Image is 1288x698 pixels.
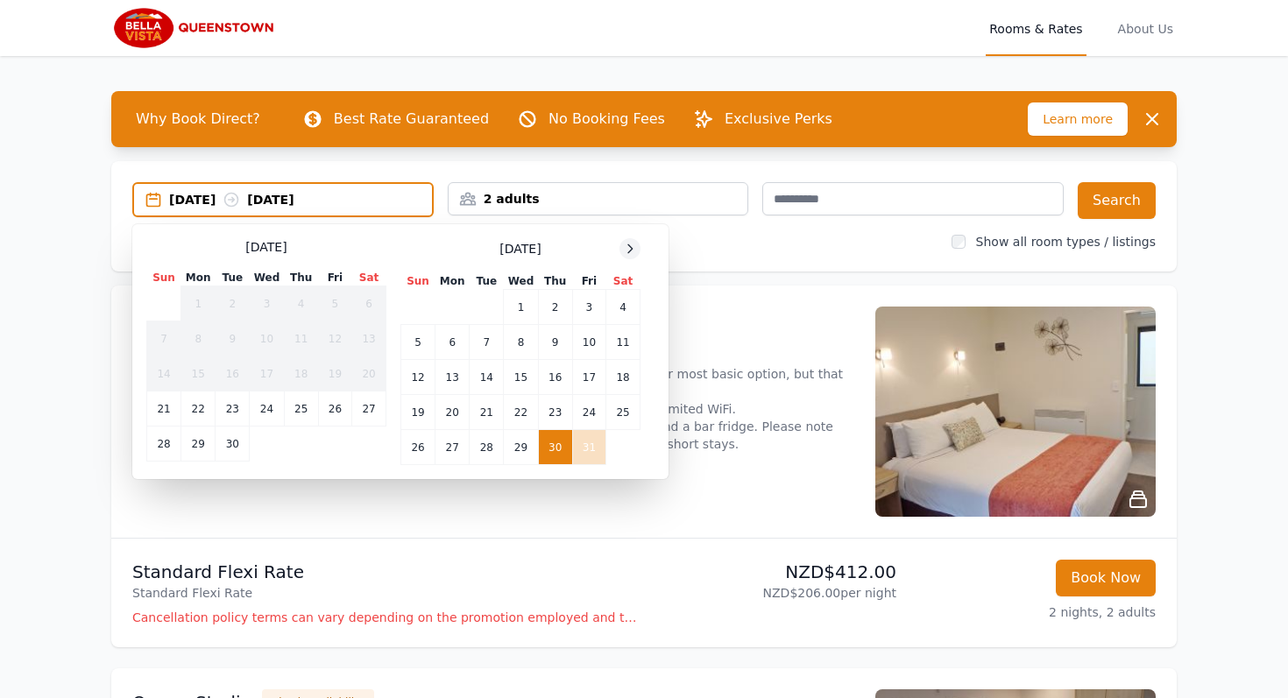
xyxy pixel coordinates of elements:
td: 23 [538,395,572,430]
td: 21 [147,391,181,427]
td: 27 [352,391,386,427]
p: Best Rate Guaranteed [334,109,489,130]
th: Tue [216,270,250,286]
p: NZD$206.00 per night [651,584,896,602]
td: 7 [470,325,504,360]
td: 2 [538,290,572,325]
th: Thu [538,273,572,290]
td: 15 [504,360,538,395]
td: 14 [147,356,181,391]
td: 28 [470,430,504,465]
td: 25 [606,395,640,430]
td: 17 [250,356,284,391]
td: 30 [538,430,572,465]
td: 29 [504,430,538,465]
td: 1 [181,286,216,321]
td: 11 [606,325,640,360]
div: [DATE] [DATE] [169,191,432,208]
td: 26 [401,430,435,465]
td: 18 [606,360,640,395]
td: 1 [504,290,538,325]
th: Mon [181,270,216,286]
td: 4 [606,290,640,325]
td: 18 [284,356,318,391]
td: 10 [250,321,284,356]
td: 4 [284,286,318,321]
th: Sun [147,270,181,286]
td: 22 [181,391,216,427]
td: 16 [538,360,572,395]
th: Fri [572,273,605,290]
p: Cancellation policy terms can vary depending on the promotion employed and the time of stay of th... [132,609,637,626]
span: [DATE] [499,240,541,257]
td: 20 [435,395,470,430]
th: Sat [606,273,640,290]
p: 2 nights, 2 adults [910,603,1156,621]
td: 15 [181,356,216,391]
button: Search [1078,182,1156,219]
td: 27 [435,430,470,465]
p: Exclusive Perks [725,109,832,130]
td: 7 [147,321,181,356]
div: 2 adults [449,190,748,208]
td: 28 [147,427,181,462]
td: 11 [284,321,318,356]
td: 29 [181,427,216,462]
td: 3 [250,286,284,321]
p: NZD$412.00 [651,560,896,584]
img: Bella Vista Queenstown [111,7,280,49]
label: Show all room types / listings [976,235,1156,249]
td: 31 [572,430,605,465]
th: Fri [318,270,351,286]
th: Sun [401,273,435,290]
td: 6 [352,286,386,321]
p: Standard Flexi Rate [132,560,637,584]
td: 26 [318,391,351,427]
td: 23 [216,391,250,427]
td: 14 [470,360,504,395]
th: Thu [284,270,318,286]
th: Wed [504,273,538,290]
th: Mon [435,273,470,290]
td: 22 [504,395,538,430]
td: 5 [318,286,351,321]
th: Wed [250,270,284,286]
p: No Booking Fees [548,109,665,130]
span: Learn more [1028,102,1128,136]
th: Sat [352,270,386,286]
td: 2 [216,286,250,321]
td: 9 [538,325,572,360]
td: 6 [435,325,470,360]
td: 13 [352,321,386,356]
td: 3 [572,290,605,325]
td: 12 [318,321,351,356]
td: 9 [216,321,250,356]
td: 10 [572,325,605,360]
td: 25 [284,391,318,427]
td: 21 [470,395,504,430]
span: Why Book Direct? [122,102,274,137]
td: 17 [572,360,605,395]
td: 24 [250,391,284,427]
td: 8 [504,325,538,360]
button: Book Now [1056,560,1156,596]
td: 16 [216,356,250,391]
span: [DATE] [245,238,287,256]
td: 19 [318,356,351,391]
td: 13 [435,360,470,395]
td: 30 [216,427,250,462]
td: 5 [401,325,435,360]
td: 24 [572,395,605,430]
td: 8 [181,321,216,356]
th: Tue [470,273,504,290]
p: Standard Flexi Rate [132,584,637,602]
td: 19 [401,395,435,430]
td: 20 [352,356,386,391]
td: 12 [401,360,435,395]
